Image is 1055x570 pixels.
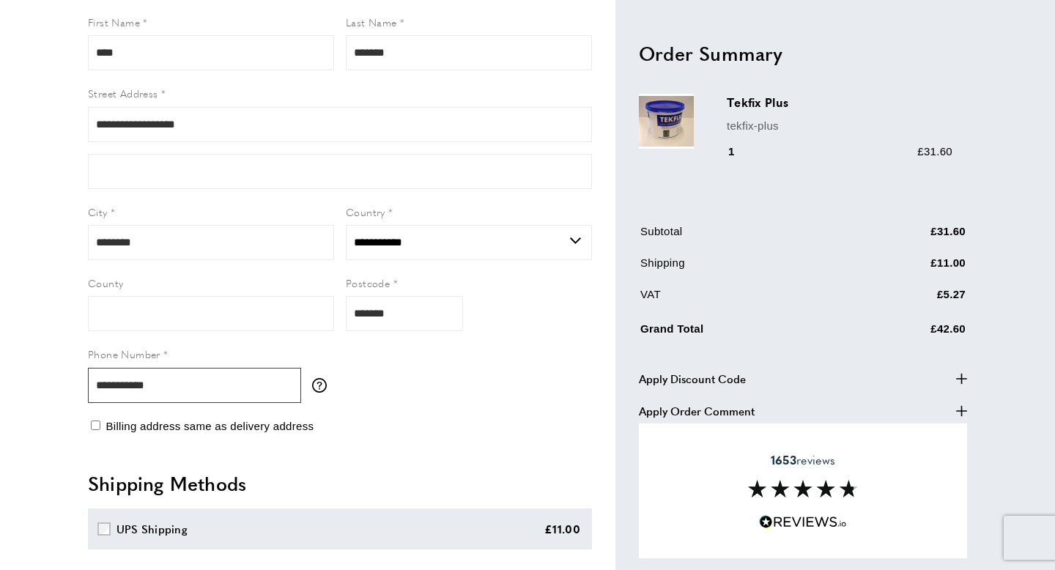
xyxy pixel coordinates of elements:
[748,480,858,497] img: Reviews section
[116,520,188,538] div: UPS Shipping
[640,285,849,314] td: VAT
[639,401,755,419] span: Apply Order Comment
[91,421,100,430] input: Billing address same as delivery address
[346,15,397,29] span: Last Name
[727,116,952,134] p: tekfix-plus
[88,204,108,219] span: City
[639,40,967,66] h2: Order Summary
[88,86,158,100] span: Street Address
[346,204,385,219] span: Country
[640,222,849,251] td: Subtotal
[917,144,952,157] span: £31.60
[851,222,966,251] td: £31.60
[346,275,390,290] span: Postcode
[88,347,160,361] span: Phone Number
[759,515,847,529] img: Reviews.io 5 stars
[771,453,835,467] span: reviews
[88,15,140,29] span: First Name
[639,94,694,149] img: Tekfix Plus
[851,253,966,282] td: £11.00
[639,369,746,387] span: Apply Discount Code
[312,378,334,393] button: More information
[851,285,966,314] td: £5.27
[544,520,580,538] div: £11.00
[88,275,123,290] span: County
[105,420,314,432] span: Billing address same as delivery address
[851,317,966,348] td: £42.60
[88,470,592,497] h2: Shipping Methods
[727,142,755,160] div: 1
[727,94,952,111] h3: Tekfix Plus
[640,317,849,348] td: Grand Total
[640,253,849,282] td: Shipping
[771,451,796,468] strong: 1653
